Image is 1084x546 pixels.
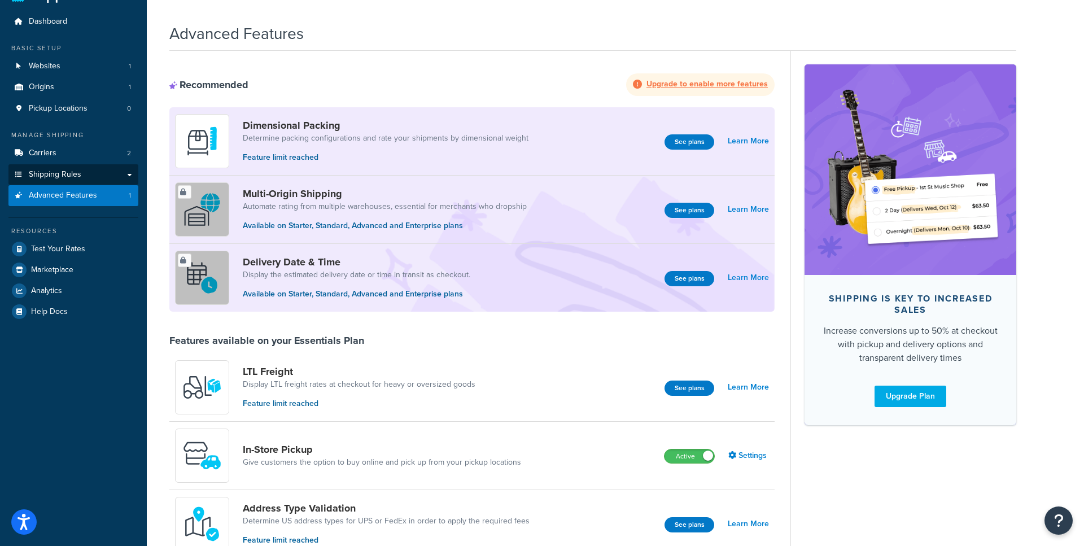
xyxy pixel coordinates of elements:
[728,202,769,217] a: Learn More
[8,185,138,206] li: Advanced Features
[875,386,946,407] a: Upgrade Plan
[823,293,998,316] div: Shipping is key to increased sales
[243,379,475,390] a: Display LTL freight rates at checkout for heavy or oversized goods
[182,368,222,407] img: y79ZsPf0fXUFUhFXDzUgf+ktZg5F2+ohG75+v3d2s1D9TjoU8PiyCIluIjV41seZevKCRuEjTPPOKHJsQcmKCXGdfprl3L4q7...
[243,288,470,300] p: Available on Starter, Standard, Advanced and Enterprise plans
[8,56,138,77] li: Websites
[129,82,131,92] span: 1
[8,239,138,259] a: Test Your Rates
[821,81,999,258] img: feature-image-bc-upgrade-63323b7e0001f74ee9b4b6549f3fc5de0323d87a30a5703426337501b3dadfb7.png
[31,244,85,254] span: Test Your Rates
[29,17,67,27] span: Dashboard
[243,119,528,132] a: Dimensional Packing
[8,98,138,119] a: Pickup Locations0
[31,286,62,296] span: Analytics
[8,130,138,140] div: Manage Shipping
[169,23,304,45] h1: Advanced Features
[243,398,475,410] p: Feature limit reached
[243,187,527,200] a: Multi-Origin Shipping
[29,191,97,200] span: Advanced Features
[169,334,364,347] div: Features available on your Essentials Plan
[8,226,138,236] div: Resources
[665,203,714,218] button: See plans
[8,302,138,322] a: Help Docs
[8,164,138,185] a: Shipping Rules
[646,78,768,90] strong: Upgrade to enable more features
[29,104,88,113] span: Pickup Locations
[182,121,222,161] img: DTVBYsAAAAAASUVORK5CYII=
[243,269,470,281] a: Display the estimated delivery date or time in transit as checkout.
[8,77,138,98] a: Origins1
[243,365,475,378] a: LTL Freight
[728,379,769,395] a: Learn More
[8,281,138,301] a: Analytics
[243,201,527,212] a: Automate rating from multiple warehouses, essential for merchants who dropship
[127,148,131,158] span: 2
[31,265,73,275] span: Marketplace
[1044,506,1073,535] button: Open Resource Center
[8,143,138,164] a: Carriers2
[665,271,714,286] button: See plans
[8,98,138,119] li: Pickup Locations
[728,448,769,464] a: Settings
[243,133,528,144] a: Determine packing configurations and rate your shipments by dimensional weight
[728,516,769,532] a: Learn More
[8,143,138,164] li: Carriers
[8,77,138,98] li: Origins
[29,148,56,158] span: Carriers
[8,43,138,53] div: Basic Setup
[665,517,714,532] button: See plans
[243,457,521,468] a: Give customers the option to buy online and pick up from your pickup locations
[31,307,68,317] span: Help Docs
[127,104,131,113] span: 0
[243,256,470,268] a: Delivery Date & Time
[129,191,131,200] span: 1
[728,133,769,149] a: Learn More
[8,185,138,206] a: Advanced Features1
[243,151,528,164] p: Feature limit reached
[665,449,714,463] label: Active
[243,443,521,456] a: In-Store Pickup
[169,78,248,91] div: Recommended
[29,170,81,180] span: Shipping Rules
[665,381,714,396] button: See plans
[8,56,138,77] a: Websites1
[29,82,54,92] span: Origins
[182,504,222,544] img: kIG8fy0lQAAAABJRU5ErkJggg==
[8,11,138,32] a: Dashboard
[182,436,222,475] img: wfgcfpwTIucLEAAAAASUVORK5CYII=
[823,324,998,365] div: Increase conversions up to 50% at checkout with pickup and delivery options and transparent deliv...
[243,220,527,232] p: Available on Starter, Standard, Advanced and Enterprise plans
[728,270,769,286] a: Learn More
[243,516,530,527] a: Determine US address types for UPS or FedEx in order to apply the required fees
[243,502,530,514] a: Address Type Validation
[8,260,138,280] a: Marketplace
[665,134,714,150] button: See plans
[29,62,60,71] span: Websites
[129,62,131,71] span: 1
